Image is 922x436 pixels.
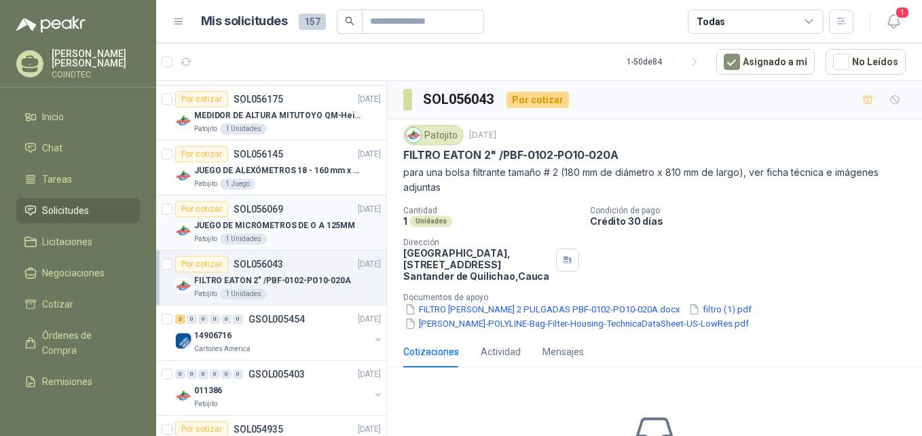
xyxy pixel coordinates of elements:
[895,6,910,19] span: 1
[403,302,682,316] button: FILTRO [PERSON_NAME] 2 PULGADAS PBF-0102-PO10-020A.docx
[42,172,72,187] span: Tareas
[220,179,255,189] div: 1 Juego
[234,424,283,434] p: SOL054935
[194,124,217,134] p: Patojito
[221,369,232,379] div: 0
[627,51,705,73] div: 1 - 50 de 84
[358,148,381,161] p: [DATE]
[210,369,220,379] div: 0
[42,266,105,280] span: Negociaciones
[187,314,197,324] div: 0
[233,369,243,379] div: 0
[198,369,208,379] div: 0
[220,289,267,299] div: 1 Unidades
[175,256,228,272] div: Por cotizar
[248,369,305,379] p: GSOL005403
[220,124,267,134] div: 1 Unidades
[403,148,619,162] p: FILTRO EATON 2" /PBF-0102-PO10-020A
[194,289,217,299] p: Patojito
[16,291,140,317] a: Cotizar
[403,238,551,247] p: Dirección
[403,215,407,227] p: 1
[590,206,917,215] p: Condición de pago
[233,314,243,324] div: 0
[358,313,381,326] p: [DATE]
[403,206,579,215] p: Cantidad
[156,196,386,251] a: Por cotizarSOL056069[DATE] Company LogoJUEGO DE MICRÓMETROS DE O A 125MMPatojito1 Unidades
[358,258,381,271] p: [DATE]
[826,49,906,75] button: No Leídos
[234,204,283,214] p: SOL056069
[175,201,228,217] div: Por cotizar
[198,314,208,324] div: 0
[42,297,73,312] span: Cotizar
[175,369,185,379] div: 0
[187,369,197,379] div: 0
[469,129,496,142] p: [DATE]
[234,259,283,269] p: SOL056043
[175,333,191,349] img: Company Logo
[194,344,251,355] p: Cartones America
[42,109,64,124] span: Inicio
[506,92,569,108] div: Por cotizar
[194,329,232,342] p: 14906716
[881,10,906,34] button: 1
[299,14,326,30] span: 157
[481,344,521,359] div: Actividad
[175,278,191,294] img: Company Logo
[175,168,191,184] img: Company Logo
[16,369,140,395] a: Remisiones
[697,14,725,29] div: Todas
[210,314,220,324] div: 0
[687,302,753,316] button: filtro (1).pdf
[542,344,584,359] div: Mensajes
[16,166,140,192] a: Tareas
[175,223,191,239] img: Company Logo
[194,109,363,122] p: MEDIDOR DE ALTURA MITUTOYO QM-Height 518-245
[156,251,386,306] a: Por cotizarSOL056043[DATE] Company LogoFILTRO EATON 2" /PBF-0102-PO10-020APatojito1 Unidades
[16,135,140,161] a: Chat
[16,104,140,130] a: Inicio
[16,198,140,223] a: Solicitudes
[716,49,815,75] button: Asignado a mi
[234,94,283,104] p: SOL056175
[16,229,140,255] a: Licitaciones
[194,164,363,177] p: JUEGO DE ALEXÓMETROS 18 - 160 mm x 0,01 mm 2824-S3
[221,314,232,324] div: 0
[194,384,222,397] p: 011386
[410,216,452,227] div: Unidades
[248,314,305,324] p: GSOL005454
[406,128,421,143] img: Company Logo
[42,203,89,218] span: Solicitudes
[16,400,140,426] a: Configuración
[358,93,381,106] p: [DATE]
[403,293,917,302] p: Documentos de apoyo
[590,215,917,227] p: Crédito 30 días
[201,12,288,31] h1: Mis solicitudes
[358,203,381,216] p: [DATE]
[175,146,228,162] div: Por cotizar
[220,234,267,244] div: 1 Unidades
[423,89,496,110] h3: SOL056043
[156,141,386,196] a: Por cotizarSOL056145[DATE] Company LogoJUEGO DE ALEXÓMETROS 18 - 160 mm x 0,01 mm 2824-S3Patojito...
[194,399,217,410] p: Patojito
[175,311,384,355] a: 2 0 0 0 0 0 GSOL005454[DATE] Company Logo14906716Cartones America
[52,71,140,79] p: COINDTEC
[194,234,217,244] p: Patojito
[403,247,551,282] p: [GEOGRAPHIC_DATA], [STREET_ADDRESS] Santander de Quilichao , Cauca
[403,344,459,359] div: Cotizaciones
[16,323,140,363] a: Órdenes de Compra
[234,149,283,159] p: SOL056145
[358,368,381,381] p: [DATE]
[194,274,351,287] p: FILTRO EATON 2" /PBF-0102-PO10-020A
[16,260,140,286] a: Negociaciones
[175,314,185,324] div: 2
[42,141,62,156] span: Chat
[16,16,86,33] img: Logo peakr
[345,16,354,26] span: search
[358,423,381,436] p: [DATE]
[42,234,92,249] span: Licitaciones
[175,366,384,410] a: 0 0 0 0 0 0 GSOL005403[DATE] Company Logo011386Patojito
[175,388,191,404] img: Company Logo
[403,125,464,145] div: Patojito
